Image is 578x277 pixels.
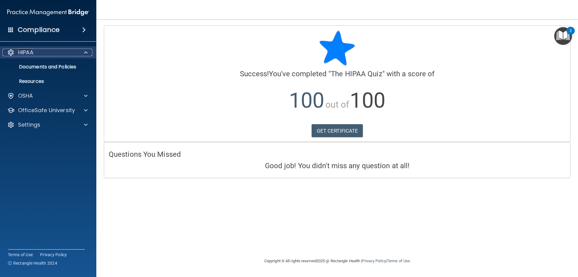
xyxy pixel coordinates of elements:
a: Settings [7,121,88,128]
span: The HIPAA Quiz [331,70,382,78]
span: 100 [350,88,385,113]
div: 2 [570,31,572,39]
a: Privacy Policy [362,259,386,263]
p: Documents and Policies [4,64,86,70]
img: blue-star-rounded.9d042014.png [319,30,355,66]
a: HIPAA [7,49,88,56]
p: HIPAA [18,49,33,56]
span: out of [325,99,349,110]
h4: Good job! You didn't miss any question at all! [109,162,566,170]
a: GET CERTIFICATE [312,124,363,137]
a: OSHA [7,92,88,99]
button: Open Resource Center, 2 new notifications [554,27,572,45]
p: Resources [4,78,86,84]
span: Success! [240,70,269,78]
a: Privacy Policy [40,252,67,258]
p: OfficeSafe University [18,107,75,114]
span: Ⓒ Rectangle Health 2024 [8,260,57,266]
p: OSHA [18,92,33,99]
a: Terms of Use [8,252,33,258]
iframe: Drift Widget Chat Controller [548,235,571,258]
a: Terms of Use [387,259,410,263]
h4: You've completed " " with a score of [109,70,566,78]
h4: Questions You Missed [109,150,566,158]
h4: Compliance [18,26,60,34]
p: Settings [18,121,40,128]
a: OfficeSafe University [7,107,88,114]
span: 100 [289,88,324,113]
div: Copyright © All rights reserved 2025 @ Rectangle Health | | [227,251,447,271]
img: PMB logo [7,6,89,18]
